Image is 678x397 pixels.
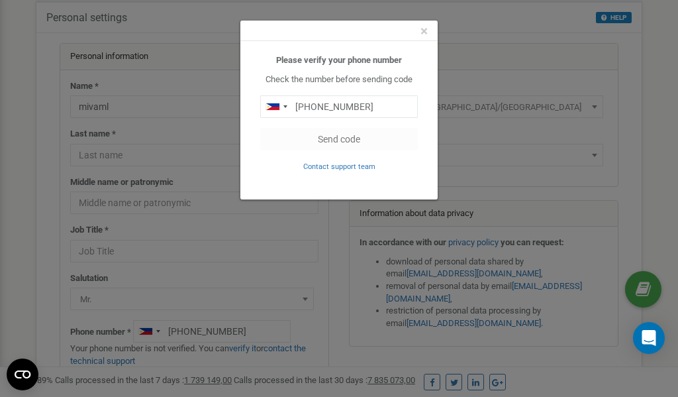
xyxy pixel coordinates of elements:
div: Open Intercom Messenger [633,322,665,354]
small: Contact support team [303,162,375,171]
button: Open CMP widget [7,359,38,390]
span: × [420,23,428,39]
p: Check the number before sending code [260,74,418,86]
a: Contact support team [303,161,375,171]
input: 0905 123 4567 [260,95,418,118]
button: Close [420,25,428,38]
button: Send code [260,128,418,150]
b: Please verify your phone number [276,55,402,65]
div: Telephone country code [261,96,291,117]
